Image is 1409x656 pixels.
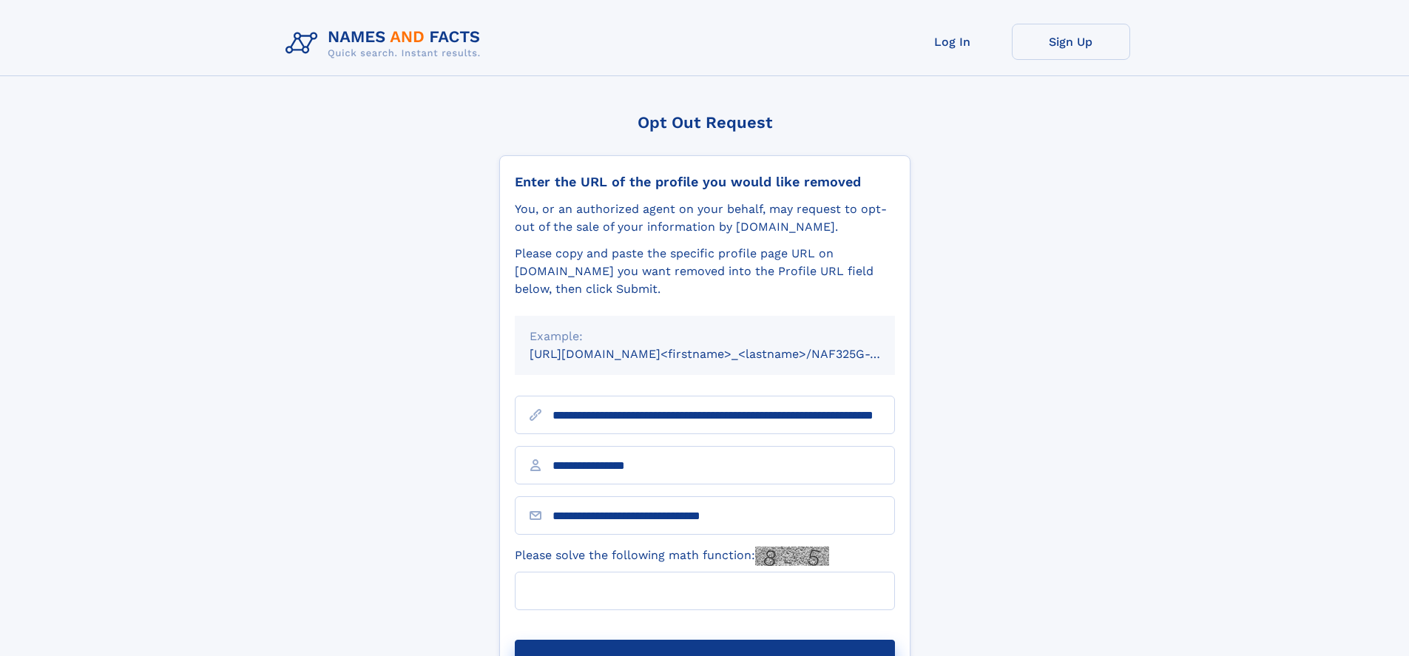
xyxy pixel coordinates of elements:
div: Example: [530,328,880,345]
div: You, or an authorized agent on your behalf, may request to opt-out of the sale of your informatio... [515,200,895,236]
label: Please solve the following math function: [515,547,829,566]
a: Log In [893,24,1012,60]
img: Logo Names and Facts [280,24,493,64]
div: Please copy and paste the specific profile page URL on [DOMAIN_NAME] you want removed into the Pr... [515,245,895,298]
a: Sign Up [1012,24,1130,60]
div: Opt Out Request [499,113,910,132]
div: Enter the URL of the profile you would like removed [515,174,895,190]
small: [URL][DOMAIN_NAME]<firstname>_<lastname>/NAF325G-xxxxxxxx [530,347,923,361]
